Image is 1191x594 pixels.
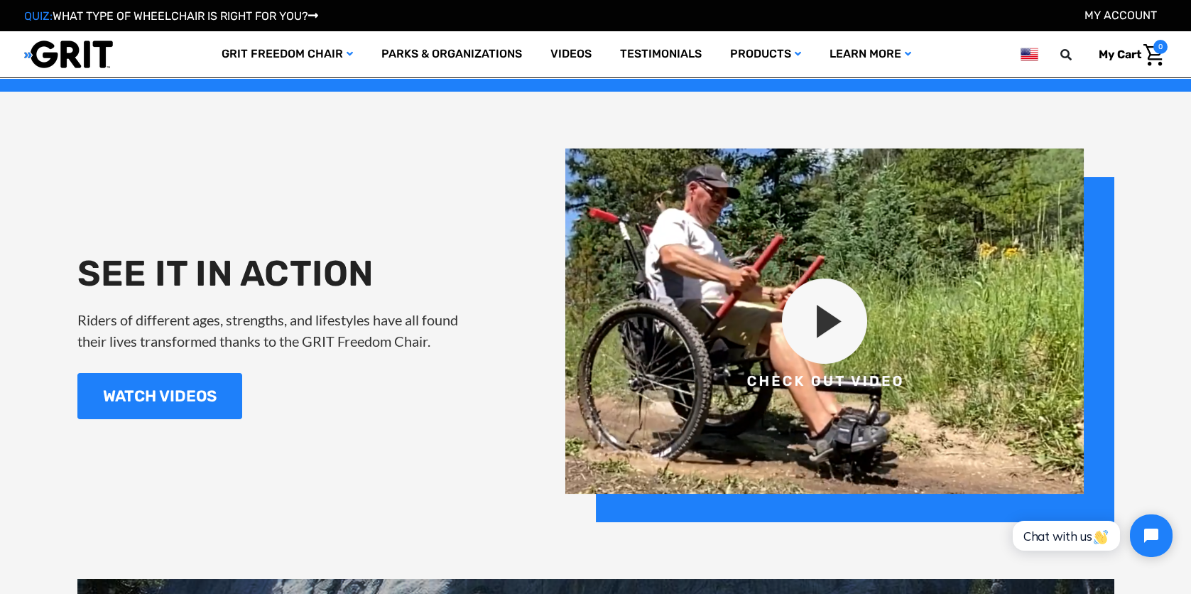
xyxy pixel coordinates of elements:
[77,252,475,295] h2: SEE IT IN ACTION
[367,31,536,77] a: Parks & Organizations
[1153,40,1168,54] span: 0
[238,58,315,72] span: Phone Number
[1088,40,1168,70] a: Cart with 0 items
[606,31,716,77] a: Testimonials
[815,31,925,77] a: Learn More
[716,31,815,77] a: Products
[536,31,606,77] a: Videos
[997,502,1185,569] iframe: Tidio Chat
[1067,40,1088,70] input: Search
[77,373,242,419] a: WATCH VIDEOS
[24,40,113,69] img: GRIT All-Terrain Wheelchair and Mobility Equipment
[77,309,475,352] p: Riders of different ages, strengths, and lifestyles have all found their lives transformed thanks...
[24,9,53,23] span: QUIZ:
[207,31,367,77] a: GRIT Freedom Chair
[1021,45,1038,63] img: us.png
[565,148,1114,522] img: group-120-2x.png
[24,9,318,23] a: QUIZ:WHAT TYPE OF WHEELCHAIR IS RIGHT FOR YOU?
[1143,44,1164,66] img: Cart
[1084,9,1157,22] a: Account
[1099,48,1141,61] span: My Cart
